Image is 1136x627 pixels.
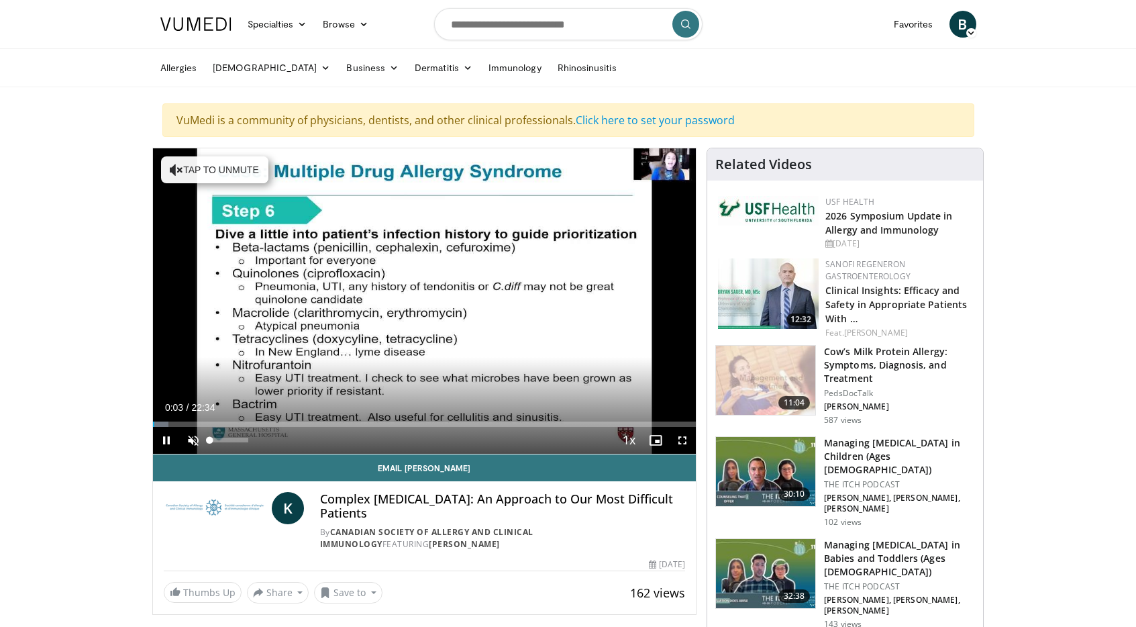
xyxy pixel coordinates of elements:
p: THE ITCH PODCAST [824,581,975,592]
a: 30:10 Managing [MEDICAL_DATA] in Children (Ages [DEMOGRAPHIC_DATA]) THE ITCH PODCAST [PERSON_NAME... [715,436,975,528]
img: Canadian Society of Allergy and Clinical Immunology [164,492,266,524]
span: 11:04 [778,396,811,409]
div: By FEATURING [320,526,685,550]
video-js: Video Player [153,148,696,454]
button: Share [247,582,309,604]
h4: Complex [MEDICAL_DATA]: An Approach to Our Most Difficult Patients [320,492,685,521]
div: Feat. [825,327,972,339]
img: a277380e-40b7-4f15-ab00-788b20d9d5d9.150x105_q85_crop-smart_upscale.jpg [716,346,815,416]
a: K [272,492,304,524]
a: 11:04 Cow’s Milk Protein Allergy: Symptoms, Diagnosis, and Treatment PedsDocTalk [PERSON_NAME] 58... [715,345,975,426]
div: Progress Bar [153,422,696,427]
a: Canadian Society of Allergy and Clinical Immunology [320,526,533,550]
a: Business [338,54,407,81]
a: Allergies [152,54,205,81]
p: 102 views [824,517,862,528]
p: [PERSON_NAME], [PERSON_NAME], [PERSON_NAME] [824,493,975,514]
div: [DATE] [649,559,685,571]
button: Save to [314,582,382,604]
a: [PERSON_NAME] [844,327,908,338]
a: USF Health [825,196,874,207]
a: [DEMOGRAPHIC_DATA] [205,54,338,81]
a: Specialties [240,11,315,38]
h3: Managing [MEDICAL_DATA] in Babies and Toddlers (Ages [DEMOGRAPHIC_DATA]) [824,538,975,579]
span: 30:10 [778,487,811,501]
a: Email [PERSON_NAME] [153,454,696,481]
button: Enable picture-in-picture mode [642,427,669,454]
a: Browse [315,11,376,38]
button: Pause [153,427,180,454]
a: 12:32 [718,258,819,329]
span: 32:38 [778,589,811,603]
span: 0:03 [165,402,183,413]
a: Immunology [480,54,550,81]
a: B [949,11,976,38]
a: Favorites [886,11,941,38]
img: c6067b65-5a58-4092-bb3e-6fc440fa17eb.150x105_q85_crop-smart_upscale.jpg [716,539,815,609]
img: VuMedi Logo [160,17,231,31]
a: Thumbs Up [164,582,242,603]
a: [PERSON_NAME] [429,538,500,550]
h4: Related Videos [715,156,812,173]
img: 6ba8804a-8538-4002-95e7-a8f8012d4a11.png.150x105_q85_autocrop_double_scale_upscale_version-0.2.jpg [718,196,819,226]
button: Unmute [180,427,207,454]
a: Clinical Insights: Efficacy and Safety in Appropriate Patients With … [825,284,967,325]
button: Tap to unmute [161,156,268,183]
div: Volume Level [210,438,248,442]
span: / [187,402,189,413]
a: 2026 Symposium Update in Allergy and Immunology [825,209,952,236]
div: [DATE] [825,238,972,250]
img: bf9ce42c-6823-4735-9d6f-bc9dbebbcf2c.png.150x105_q85_crop-smart_upscale.jpg [718,258,819,329]
img: dda491a2-e90c-44a0-a652-cc848be6698a.150x105_q85_crop-smart_upscale.jpg [716,437,815,507]
span: 162 views [630,585,685,601]
a: Sanofi Regeneron Gastroenterology [825,258,911,282]
a: Dermatitis [407,54,480,81]
p: THE ITCH PODCAST [824,479,975,490]
span: 12:32 [786,313,815,326]
p: PedsDocTalk [824,388,975,399]
button: Playback Rate [615,427,642,454]
a: Click here to set your password [576,113,735,128]
button: Fullscreen [669,427,696,454]
div: VuMedi is a community of physicians, dentists, and other clinical professionals. [162,103,974,137]
input: Search topics, interventions [434,8,703,40]
h3: Cow’s Milk Protein Allergy: Symptoms, Diagnosis, and Treatment [824,345,975,385]
span: 22:34 [191,402,215,413]
a: Rhinosinusitis [550,54,625,81]
p: [PERSON_NAME] [824,401,975,412]
h3: Managing [MEDICAL_DATA] in Children (Ages [DEMOGRAPHIC_DATA]) [824,436,975,477]
p: [PERSON_NAME], [PERSON_NAME], [PERSON_NAME] [824,595,975,616]
p: 587 views [824,415,862,426]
